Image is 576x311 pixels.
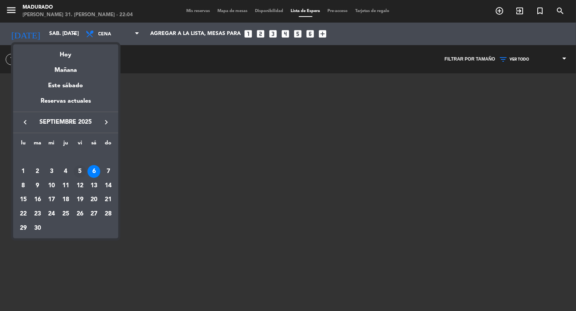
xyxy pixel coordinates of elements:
th: viernes [73,139,87,150]
th: domingo [101,139,115,150]
div: 10 [45,179,58,192]
button: keyboard_arrow_left [18,117,32,127]
div: 3 [45,165,58,178]
div: 22 [17,208,30,220]
div: 23 [31,208,44,220]
th: martes [30,139,45,150]
td: 12 de septiembre de 2025 [73,179,87,193]
td: 20 de septiembre de 2025 [87,193,101,207]
td: 1 de septiembre de 2025 [16,164,30,179]
td: 25 de septiembre de 2025 [59,207,73,221]
td: 6 de septiembre de 2025 [87,164,101,179]
td: 27 de septiembre de 2025 [87,207,101,221]
div: 17 [45,193,58,206]
div: 6 [87,165,100,178]
div: 20 [87,193,100,206]
div: 8 [17,179,30,192]
td: 14 de septiembre de 2025 [101,179,115,193]
div: 26 [74,208,86,220]
div: 12 [74,179,86,192]
div: 15 [17,193,30,206]
td: 16 de septiembre de 2025 [30,193,45,207]
td: 2 de septiembre de 2025 [30,164,45,179]
div: 21 [102,193,115,206]
td: 24 de septiembre de 2025 [44,207,59,221]
div: 24 [45,208,58,220]
div: 1 [17,165,30,178]
div: 13 [87,179,100,192]
div: 30 [31,222,44,235]
div: 4 [59,165,72,178]
td: 8 de septiembre de 2025 [16,179,30,193]
th: sábado [87,139,101,150]
div: 28 [102,208,115,220]
td: SEP. [16,150,115,164]
div: 14 [102,179,115,192]
i: keyboard_arrow_right [102,118,111,127]
td: 3 de septiembre de 2025 [44,164,59,179]
div: 29 [17,222,30,235]
td: 17 de septiembre de 2025 [44,193,59,207]
div: 11 [59,179,72,192]
div: 19 [74,193,86,206]
td: 19 de septiembre de 2025 [73,193,87,207]
span: septiembre 2025 [32,117,100,127]
td: 23 de septiembre de 2025 [30,207,45,221]
div: 5 [74,165,86,178]
div: 16 [31,193,44,206]
div: Mañana [13,60,118,75]
div: Hoy [13,44,118,60]
td: 15 de septiembre de 2025 [16,193,30,207]
th: lunes [16,139,30,150]
button: keyboard_arrow_right [100,117,113,127]
td: 11 de septiembre de 2025 [59,179,73,193]
td: 10 de septiembre de 2025 [44,179,59,193]
td: 26 de septiembre de 2025 [73,207,87,221]
div: 27 [87,208,100,220]
div: 9 [31,179,44,192]
td: 21 de septiembre de 2025 [101,193,115,207]
div: 18 [59,193,72,206]
div: Este sábado [13,75,118,96]
td: 13 de septiembre de 2025 [87,179,101,193]
div: 25 [59,208,72,220]
th: jueves [59,139,73,150]
td: 9 de septiembre de 2025 [30,179,45,193]
th: miércoles [44,139,59,150]
td: 29 de septiembre de 2025 [16,221,30,235]
td: 4 de septiembre de 2025 [59,164,73,179]
td: 7 de septiembre de 2025 [101,164,115,179]
td: 22 de septiembre de 2025 [16,207,30,221]
i: keyboard_arrow_left [21,118,30,127]
td: 18 de septiembre de 2025 [59,193,73,207]
td: 30 de septiembre de 2025 [30,221,45,235]
td: 28 de septiembre de 2025 [101,207,115,221]
div: 7 [102,165,115,178]
div: Reservas actuales [13,96,118,112]
td: 5 de septiembre de 2025 [73,164,87,179]
div: 2 [31,165,44,178]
